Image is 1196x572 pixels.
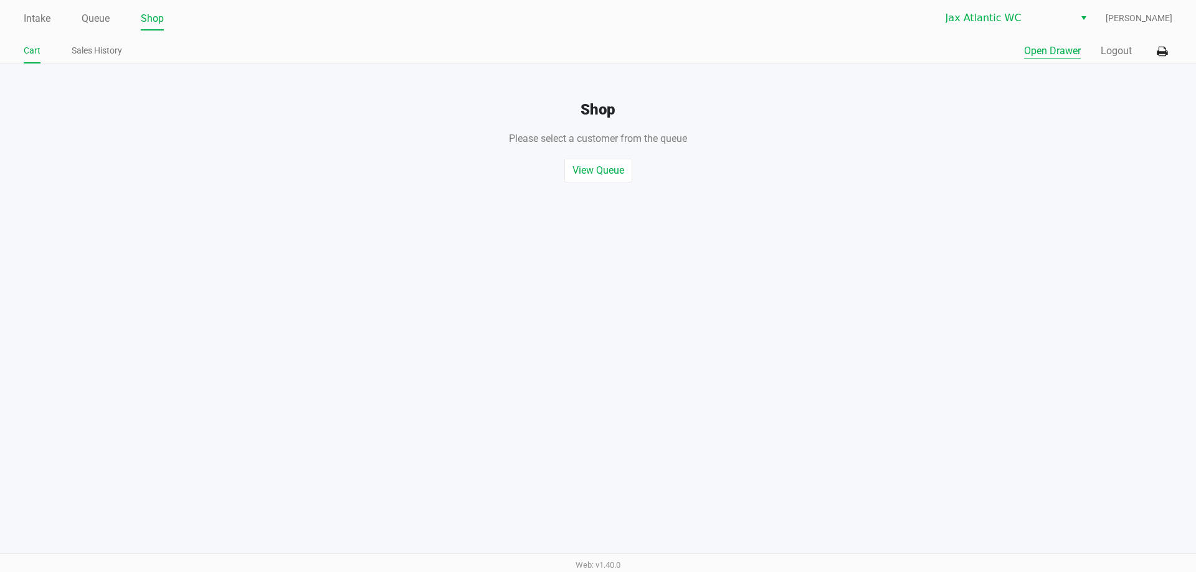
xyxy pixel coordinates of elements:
[576,560,620,570] span: Web: v1.40.0
[564,159,632,182] button: View Queue
[509,133,687,144] span: Please select a customer from the queue
[1106,12,1172,25] span: [PERSON_NAME]
[946,11,1067,26] span: Jax Atlantic WC
[141,10,164,27] a: Shop
[24,43,40,59] a: Cart
[72,43,122,59] a: Sales History
[82,10,110,27] a: Queue
[1075,7,1093,29] button: Select
[1024,44,1081,59] button: Open Drawer
[24,10,50,27] a: Intake
[1101,44,1132,59] button: Logout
